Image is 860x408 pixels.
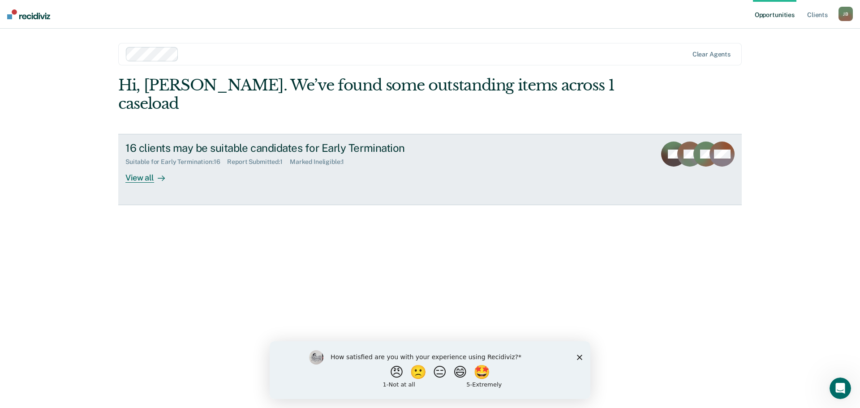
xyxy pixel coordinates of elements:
div: Hi, [PERSON_NAME]. We’ve found some outstanding items across 1 caseload [118,76,617,113]
button: JB [838,7,853,21]
img: Recidiviz [7,9,50,19]
iframe: Intercom live chat [830,378,851,399]
a: 16 clients may be suitable candidates for Early TerminationSuitable for Early Termination:16Repor... [118,134,742,205]
div: Marked Ineligible : 1 [290,158,351,166]
iframe: Survey by Kim from Recidiviz [270,341,590,399]
div: View all [125,166,176,183]
div: Report Submitted : 1 [227,158,290,166]
div: 16 clients may be suitable candidates for Early Termination [125,142,440,155]
div: Clear agents [692,51,731,58]
div: Suitable for Early Termination : 16 [125,158,227,166]
div: J B [838,7,853,21]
